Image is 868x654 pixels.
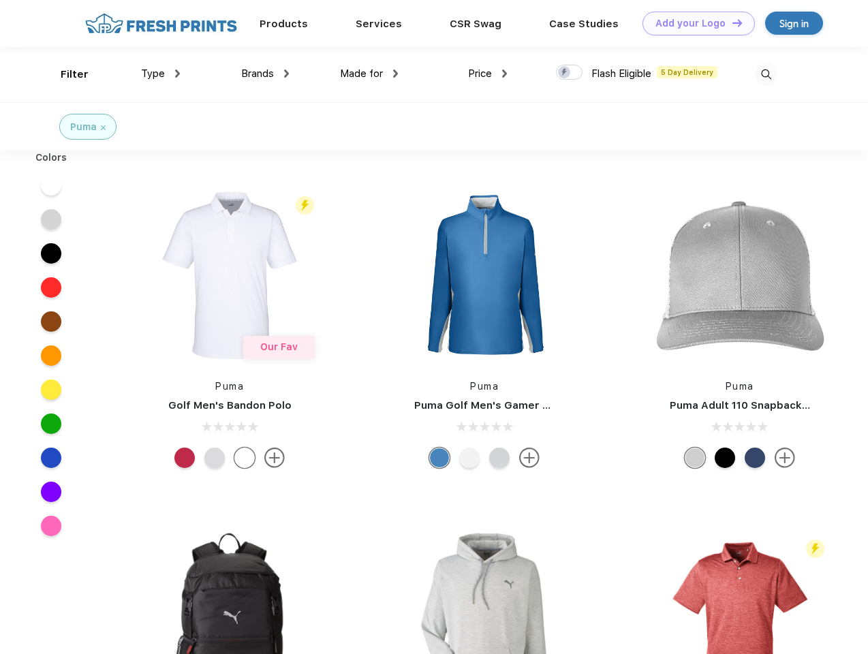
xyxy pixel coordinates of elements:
img: func=resize&h=266 [139,185,320,366]
div: Bright White [234,448,255,468]
div: High Rise [489,448,510,468]
img: more.svg [519,448,540,468]
a: Golf Men's Bandon Polo [168,399,292,411]
img: dropdown.png [175,69,180,78]
div: Ski Patrol [174,448,195,468]
img: desktop_search.svg [755,63,777,86]
div: Peacoat with Qut Shd [745,448,765,468]
div: Puma [70,120,97,134]
img: filter_cancel.svg [101,125,106,130]
img: dropdown.png [284,69,289,78]
div: Bright Cobalt [429,448,450,468]
div: Colors [25,151,78,165]
a: Puma [470,381,499,392]
img: func=resize&h=266 [394,185,575,366]
div: Sign in [779,16,809,31]
span: Price [468,67,492,80]
div: Add your Logo [655,18,726,29]
div: Quarry Brt Whit [685,448,705,468]
img: flash_active_toggle.svg [296,196,314,215]
span: Flash Eligible [591,67,651,80]
a: Sign in [765,12,823,35]
div: Bright White [459,448,480,468]
img: flash_active_toggle.svg [806,540,824,558]
img: dropdown.png [502,69,507,78]
img: more.svg [264,448,285,468]
span: Type [141,67,165,80]
img: more.svg [775,448,795,468]
div: High Rise [204,448,225,468]
div: Filter [61,67,89,82]
div: Pma Blk Pma Blk [715,448,735,468]
span: 5 Day Delivery [657,66,717,78]
a: Services [356,18,402,30]
a: Puma [215,381,244,392]
img: dropdown.png [393,69,398,78]
a: CSR Swag [450,18,501,30]
a: Puma [726,381,754,392]
span: Brands [241,67,274,80]
img: fo%20logo%202.webp [81,12,241,35]
span: Made for [340,67,383,80]
span: Our Fav [260,341,298,352]
img: func=resize&h=266 [649,185,831,366]
a: Products [260,18,308,30]
a: Puma Golf Men's Gamer Golf Quarter-Zip [414,399,630,411]
img: DT [732,19,742,27]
